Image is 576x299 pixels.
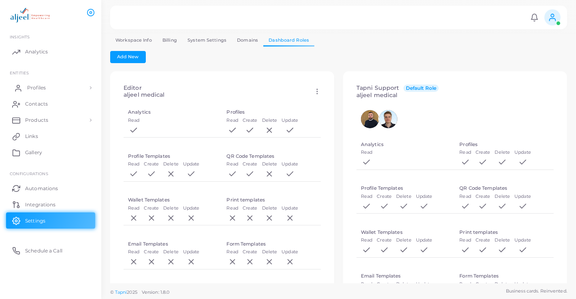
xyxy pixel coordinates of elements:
[128,161,139,168] label: Read
[128,153,170,159] h5: Profile Templates
[163,161,179,168] label: Delete
[460,281,471,288] label: Read
[495,237,510,244] label: Delete
[25,185,58,192] span: Automations
[25,201,55,208] span: Integrations
[25,217,45,225] span: Settings
[110,289,169,296] span: ©
[227,153,275,159] h5: QR Code Templates
[282,117,298,124] label: Update
[25,149,42,156] span: Gallery
[361,110,379,128] img: avatar
[514,193,531,200] label: Update
[144,205,159,212] label: Create
[377,237,392,244] label: Create
[6,144,95,161] a: Gallery
[243,117,258,124] label: Create
[361,149,372,156] label: Read
[377,281,392,288] label: Create
[10,171,48,176] span: Configurations
[6,80,95,96] a: Profiles
[263,34,314,46] a: Dashboard Roles
[396,193,412,200] label: Delete
[124,91,165,98] span: aljeel medical
[514,149,531,156] label: Update
[460,273,499,279] h5: Form Templates
[495,281,510,288] label: Delete
[144,249,159,255] label: Create
[227,249,238,255] label: Read
[361,185,403,191] h5: Profile Templates
[7,8,52,23] img: logo
[243,249,258,255] label: Create
[227,205,238,212] label: Read
[144,161,159,168] label: Create
[110,51,146,63] button: Add New
[10,34,30,39] span: INSIGHTS
[416,193,433,200] label: Update
[142,289,170,295] span: Version: 1.8.0
[163,249,179,255] label: Delete
[262,117,277,124] label: Delete
[6,96,95,112] a: Contacts
[127,289,137,296] span: 2025
[460,149,471,156] label: Read
[416,237,433,244] label: Update
[6,128,95,144] a: Links
[227,197,265,203] h5: Print templates
[361,142,384,147] h5: Analytics
[227,161,238,168] label: Read
[282,205,298,212] label: Update
[110,34,157,46] a: Workspace Info
[243,161,258,168] label: Create
[361,193,372,200] label: Read
[379,110,397,128] img: avatar
[25,247,62,254] span: Schedule a Call
[377,193,392,200] label: Create
[282,249,298,255] label: Update
[25,133,38,140] span: Links
[128,197,170,203] h5: Wallet Templates
[460,185,508,191] h5: QR Code Templates
[115,289,127,295] a: Tapni
[460,193,471,200] label: Read
[182,34,232,46] a: System Settings
[243,205,258,212] label: Create
[361,281,372,288] label: Read
[128,249,139,255] label: Read
[25,100,48,108] span: Contacts
[262,249,277,255] label: Delete
[361,273,401,279] h5: Email Templates
[6,212,95,229] a: Settings
[460,229,498,235] h5: Print templates
[356,91,398,99] span: aljeel medical
[128,109,151,115] h5: Analytics
[124,85,169,98] h4: Editor
[262,205,277,212] label: Delete
[361,229,403,235] h5: Wallet Templates
[396,237,412,244] label: Delete
[514,237,531,244] label: Update
[128,117,139,124] label: Read
[232,34,263,46] a: Domains
[117,54,139,59] span: Add New
[6,112,95,128] a: Products
[361,237,372,244] label: Read
[227,241,266,247] h5: Form Templates
[128,241,168,247] h5: Email Templates
[183,161,200,168] label: Update
[163,205,179,212] label: Delete
[356,85,439,99] h4: Tapni Support
[262,161,277,168] label: Delete
[6,44,95,60] a: Analytics
[514,281,531,288] label: Update
[6,242,95,259] a: Schedule a Call
[183,205,200,212] label: Update
[227,117,238,124] label: Read
[476,237,491,244] label: Create
[157,34,182,46] a: Billing
[6,196,95,212] a: Integrations
[27,84,46,91] span: Profiles
[460,237,471,244] label: Read
[476,281,491,288] label: Create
